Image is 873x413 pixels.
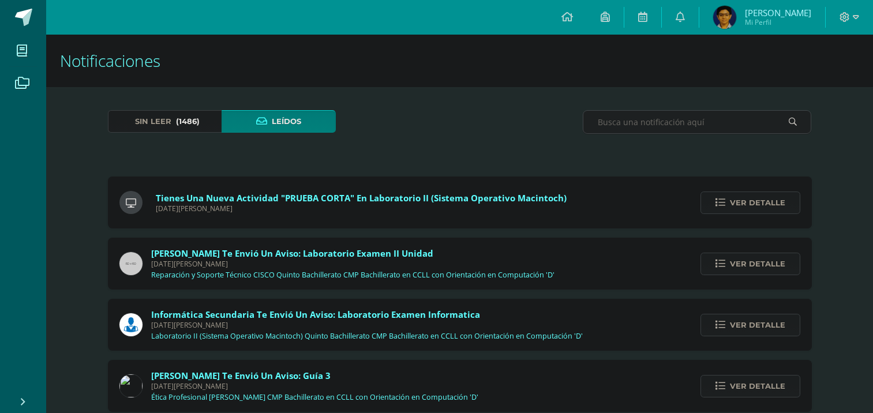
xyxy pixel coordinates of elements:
span: Ver detalle [730,314,785,336]
p: Reparación y Soporte Técnico CISCO Quinto Bachillerato CMP Bachillerato en CCLL con Orientación e... [151,271,554,280]
span: [PERSON_NAME] te envió un aviso: Guía 3 [151,370,331,381]
img: 60x60 [119,252,143,275]
span: Notificaciones [60,50,160,72]
input: Busca una notificación aquí [583,111,811,133]
span: Informática Secundaria te envió un aviso: Laboratorio Examen Informatica [151,309,480,320]
p: Ética Profesional [PERSON_NAME] CMP Bachillerato en CCLL con Orientación en Computación 'D' [151,393,478,402]
img: 6dfd641176813817be49ede9ad67d1c4.png [119,374,143,397]
p: Laboratorio II (Sistema Operativo Macintoch) Quinto Bachillerato CMP Bachillerato en CCLL con Ori... [151,332,583,341]
span: Leídos [272,111,301,132]
span: Tienes una nueva actividad "PRUEBA CORTA" En Laboratorio II (Sistema Operativo Macintoch) [156,192,567,204]
span: Mi Perfil [745,17,811,27]
span: [PERSON_NAME] [745,7,811,18]
span: Ver detalle [730,376,785,397]
span: [DATE][PERSON_NAME] [151,320,583,330]
span: [DATE][PERSON_NAME] [151,381,478,391]
span: Ver detalle [730,253,785,275]
img: 6ed6846fa57649245178fca9fc9a58dd.png [119,313,143,336]
a: Sin leer(1486) [108,110,222,133]
a: Leídos [222,110,336,133]
img: f73702e6c089728c335b2403c3c9ef5f.png [713,6,736,29]
span: Ver detalle [730,192,785,213]
span: (1486) [176,111,200,132]
span: [DATE][PERSON_NAME] [156,204,567,213]
span: [DATE][PERSON_NAME] [151,259,554,269]
span: Sin leer [135,111,171,132]
span: [PERSON_NAME] te envió un aviso: Laboratorio Examen II Unidad [151,247,433,259]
